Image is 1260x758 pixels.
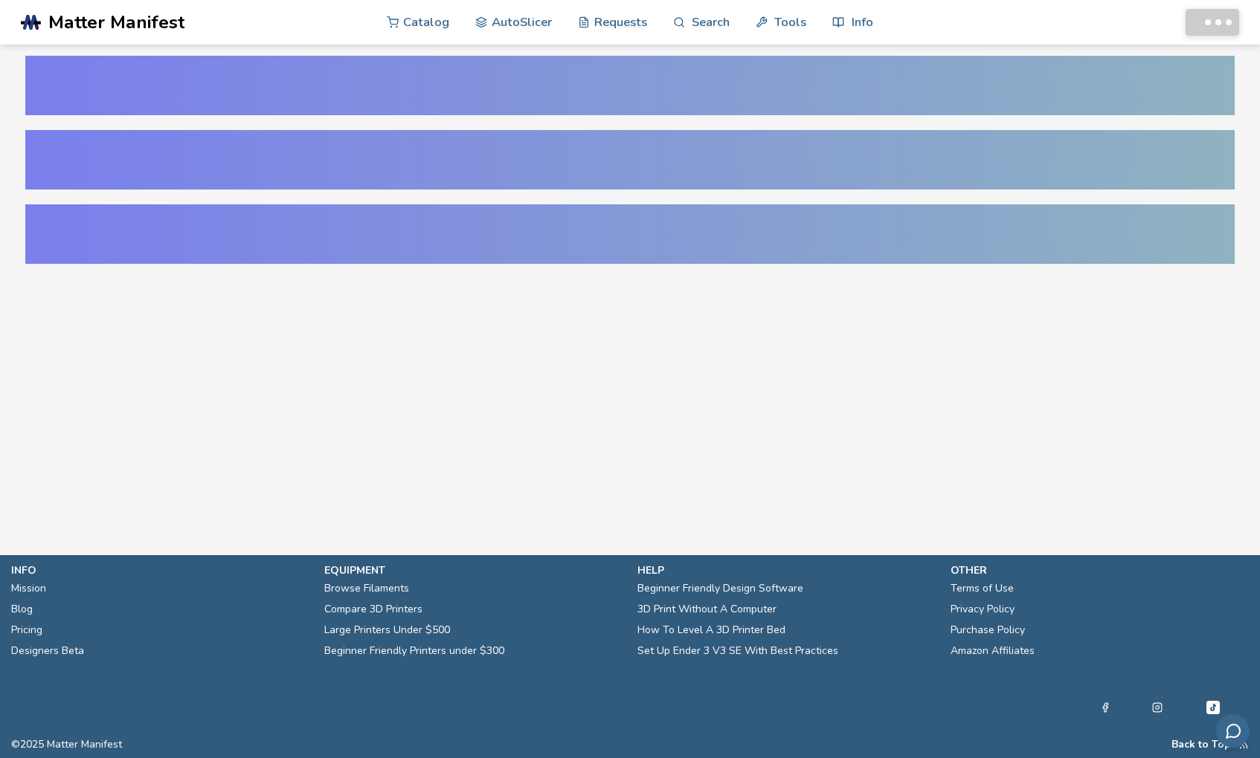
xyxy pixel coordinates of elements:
p: help [637,563,936,578]
a: Facebook [1100,699,1110,716]
span: Matter Manifest [48,12,184,33]
button: Back to Top [1171,739,1231,751]
a: Designers Beta [11,641,84,661]
a: How To Level A 3D Printer Bed [637,620,785,641]
button: Send feedback via email [1216,714,1250,748]
a: Beginner Friendly Printers under $300 [324,641,504,661]
a: Mission [11,578,46,599]
a: Purchase Policy [951,620,1025,641]
a: Privacy Policy [951,599,1015,620]
a: Blog [11,599,33,620]
a: RSS Feed [1238,739,1249,751]
a: Large Printers Under $500 [324,620,450,641]
a: Beginner Friendly Design Software [637,578,803,599]
a: Instagram [1152,699,1163,716]
a: Browse Filaments [324,578,409,599]
a: Set Up Ender 3 V3 SE With Best Practices [637,641,838,661]
a: Amazon Affiliates [951,641,1035,661]
a: Pricing [11,620,42,641]
p: other [951,563,1249,578]
p: info [11,563,309,578]
p: equipment [324,563,623,578]
a: Tiktok [1204,699,1222,716]
a: Compare 3D Printers [324,599,422,620]
a: Terms of Use [951,578,1014,599]
a: 3D Print Without A Computer [637,599,777,620]
span: © 2025 Matter Manifest [11,739,122,751]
